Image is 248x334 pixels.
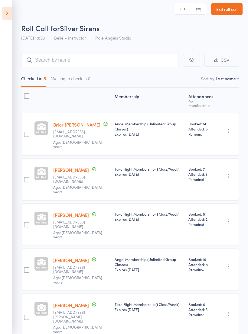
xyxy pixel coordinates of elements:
[95,35,131,41] span: Pole Angels Studio
[188,121,214,126] span: Booked: 14
[53,167,89,173] a: [PERSON_NAME]
[51,73,90,87] button: Waiting to check in0
[115,211,184,222] div: Take Flight Membership (1 Class/Week)
[202,131,204,136] span: -
[115,302,184,312] div: Take Flight Membership (1 Class/Week)
[188,262,214,267] span: Attended: 8
[188,166,214,172] span: Booked: 7
[21,53,178,67] input: Search by name
[53,324,102,334] span: Age: [DEMOGRAPHIC_DATA] years
[188,307,214,312] span: Attended: 3
[188,217,214,222] span: Attended: 2
[21,35,45,41] span: [DATE] 18:30
[188,257,214,262] span: Booked: 19
[188,267,214,272] span: Remain:
[188,99,214,107] div: for membership
[53,220,93,229] small: janessalawson5@gmail.com
[21,23,60,33] span: Roll Call for
[202,312,204,317] span: 7
[53,310,93,323] small: swindells.tamara@gmail.com
[204,54,239,67] button: CSV
[53,302,89,308] a: [PERSON_NAME]
[115,257,184,272] div: Angel Membership (Unlimited Group Classes)
[115,267,184,272] div: Expires [DATE]
[53,275,102,284] span: Age: [DEMOGRAPHIC_DATA] years
[188,131,214,136] span: Remain:
[60,23,100,33] span: Silver Sirens
[188,222,214,227] span: Remain:
[211,3,243,15] a: Exit roll call
[53,175,93,184] small: laurenmaree@westnet.com.au
[115,217,184,222] div: Expires [DATE]
[21,73,46,87] button: Checked in5
[188,172,214,177] span: Attended: 3
[188,211,214,217] span: Booked: 5
[115,121,184,136] div: Angel Membership (Unlimited Group Classes)
[202,267,204,272] span: -
[186,90,217,110] div: Atten­dances
[115,131,184,136] div: Expires [DATE]
[188,177,214,182] span: Remain:
[53,121,100,128] a: Briar [PERSON_NAME]
[216,75,236,82] div: Last name
[88,76,90,81] div: 0
[44,76,46,81] div: 5
[53,265,93,274] small: youngfeather26@gmail.com
[188,312,214,317] span: Remain:
[188,126,214,131] span: Attended: 5
[53,130,93,138] small: Rosebriar3@gmail.com
[53,140,102,149] span: Age: [DEMOGRAPHIC_DATA] years
[53,212,89,218] a: [PERSON_NAME]
[188,302,214,307] span: Booked: 6
[53,230,102,239] span: Age: [DEMOGRAPHIC_DATA] years
[54,35,86,41] span: Belle - Instructor
[115,307,184,312] div: Expires [DATE]
[115,166,184,177] div: Take Flight Membership (1 Class/Week)
[202,177,204,182] span: 6
[53,185,102,194] span: Age: [DEMOGRAPHIC_DATA] years
[201,75,214,82] label: Sort by
[112,90,186,110] div: Membership
[115,172,184,177] div: Expires [DATE]
[202,222,204,227] span: 8
[53,257,89,263] a: [PERSON_NAME]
